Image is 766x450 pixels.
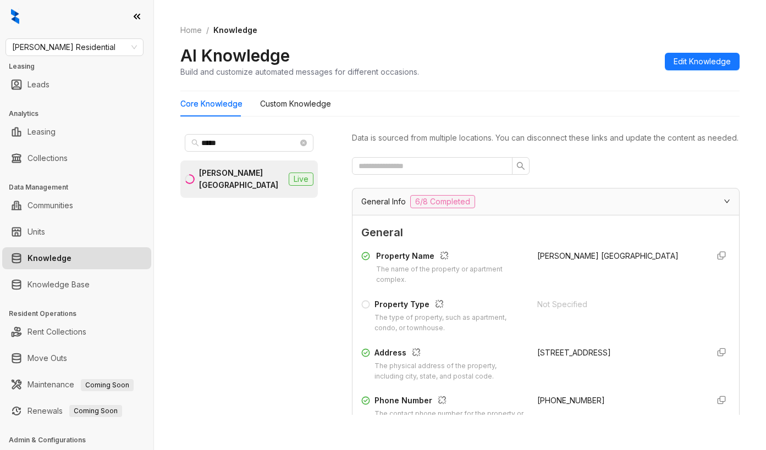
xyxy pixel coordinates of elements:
h3: Analytics [9,109,153,119]
span: Coming Soon [81,379,134,391]
div: Property Name [376,250,524,264]
span: General Info [361,196,406,208]
div: Core Knowledge [180,98,243,110]
h2: AI Knowledge [180,45,290,66]
li: Renewals [2,400,151,422]
li: Move Outs [2,347,151,369]
div: The physical address of the property, including city, state, and postal code. [374,361,524,382]
li: Maintenance [2,374,151,396]
span: Edit Knowledge [674,55,731,68]
li: Units [2,221,151,243]
li: Collections [2,147,151,169]
div: The type of property, such as apartment, condo, or townhouse. [374,313,524,334]
a: Rent Collections [27,321,86,343]
h3: Data Management [9,182,153,192]
a: Units [27,221,45,243]
h3: Resident Operations [9,309,153,319]
span: close-circle [300,140,307,146]
span: [PHONE_NUMBER] [537,396,605,405]
span: Live [289,173,313,186]
li: Leads [2,74,151,96]
div: Custom Knowledge [260,98,331,110]
span: Knowledge [213,25,257,35]
li: / [206,24,209,36]
h3: Leasing [9,62,153,71]
div: Build and customize automated messages for different occasions. [180,66,419,77]
div: [STREET_ADDRESS] [537,347,700,359]
a: Knowledge Base [27,274,90,296]
span: [PERSON_NAME] [GEOGRAPHIC_DATA] [537,251,679,260]
li: Leasing [2,121,151,143]
div: [PERSON_NAME] [GEOGRAPHIC_DATA] [199,167,284,191]
a: Home [178,24,204,36]
a: Communities [27,195,73,216]
a: Leasing [27,121,56,143]
li: Knowledge [2,247,151,269]
div: Property Type [374,298,524,313]
a: Move Outs [27,347,67,369]
a: Collections [27,147,68,169]
a: Knowledge [27,247,71,269]
li: Communities [2,195,151,216]
div: Address [374,347,524,361]
span: expanded [724,198,730,204]
img: logo [11,9,19,24]
span: General [361,224,730,241]
span: Griffis Residential [12,39,137,55]
div: The contact phone number for the property or leasing office. [374,409,524,430]
li: Knowledge Base [2,274,151,296]
div: Phone Number [374,395,524,409]
div: The name of the property or apartment complex. [376,264,524,285]
h3: Admin & Configurations [9,435,153,445]
span: search [516,162,525,170]
a: Leads [27,74,49,96]
span: 6/8 Completed [410,195,475,208]
span: Coming Soon [69,405,122,417]
li: Rent Collections [2,321,151,343]
div: Data is sourced from multiple locations. You can disconnect these links and update the content as... [352,132,740,144]
span: search [191,139,199,147]
div: General Info6/8 Completed [352,188,739,215]
button: Edit Knowledge [665,53,740,70]
a: RenewalsComing Soon [27,400,122,422]
div: Not Specified [537,298,700,310]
